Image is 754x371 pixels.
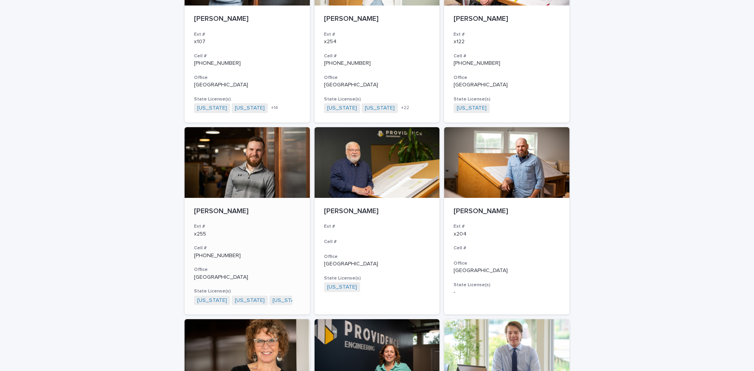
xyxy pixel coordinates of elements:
a: [PHONE_NUMBER] [324,60,371,66]
h3: Cell # [324,53,430,59]
h3: State License(s) [324,96,430,102]
h3: State License(s) [454,282,560,288]
h3: Cell # [324,239,430,245]
a: [US_STATE] [457,105,487,111]
h3: Cell # [194,53,300,59]
h3: Office [324,254,430,260]
a: [PERSON_NAME]Ext #Cell #Office[GEOGRAPHIC_DATA]State License(s)[US_STATE] [315,127,440,315]
h3: Office [454,260,560,267]
a: [PHONE_NUMBER] [194,253,241,258]
h3: State License(s) [194,288,300,294]
p: - [454,289,560,296]
p: [GEOGRAPHIC_DATA] [454,82,560,88]
p: [PERSON_NAME] [324,15,430,24]
a: [US_STATE] [365,105,395,111]
h3: State License(s) [194,96,300,102]
h3: Ext # [454,223,560,230]
h3: Ext # [324,31,430,38]
a: [PHONE_NUMBER] [454,60,500,66]
a: x254 [324,39,337,44]
a: x107 [194,39,205,44]
p: [PERSON_NAME] [454,207,560,216]
a: [US_STATE] [197,105,227,111]
h3: Office [194,75,300,81]
h3: State License(s) [324,275,430,281]
p: [GEOGRAPHIC_DATA] [194,82,300,88]
a: [US_STATE] [235,105,265,111]
p: [PERSON_NAME] [324,207,430,216]
a: [PERSON_NAME]Ext #x255Cell #[PHONE_NUMBER]Office[GEOGRAPHIC_DATA]State License(s)[US_STATE] [US_S... [185,127,310,315]
p: [GEOGRAPHIC_DATA] [454,267,560,274]
h3: Cell # [194,245,300,251]
p: [PERSON_NAME] [194,15,300,24]
h3: Office [324,75,430,81]
h3: Ext # [194,223,300,230]
h3: Ext # [324,223,430,230]
span: + 14 [271,106,278,110]
p: [GEOGRAPHIC_DATA] [324,261,430,267]
a: [PERSON_NAME]Ext #x204Cell #Office[GEOGRAPHIC_DATA]State License(s)- [444,127,569,315]
h3: Cell # [454,245,560,251]
p: [GEOGRAPHIC_DATA] [194,274,300,281]
h3: Cell # [454,53,560,59]
h3: Ext # [454,31,560,38]
a: [US_STATE] [327,284,357,291]
h3: Office [194,267,300,273]
h3: Ext # [194,31,300,38]
a: [PHONE_NUMBER] [194,60,241,66]
a: x255 [194,231,206,237]
a: [US_STATE] [235,297,265,304]
p: [GEOGRAPHIC_DATA] [324,82,430,88]
h3: Office [454,75,560,81]
p: [PERSON_NAME] [454,15,560,24]
a: x122 [454,39,465,44]
span: + 22 [401,106,409,110]
a: x204 [454,231,467,237]
p: [PERSON_NAME] [194,207,300,216]
a: [US_STATE] [327,105,357,111]
a: [US_STATE] [197,297,227,304]
a: [US_STATE] [273,297,302,304]
h3: State License(s) [454,96,560,102]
